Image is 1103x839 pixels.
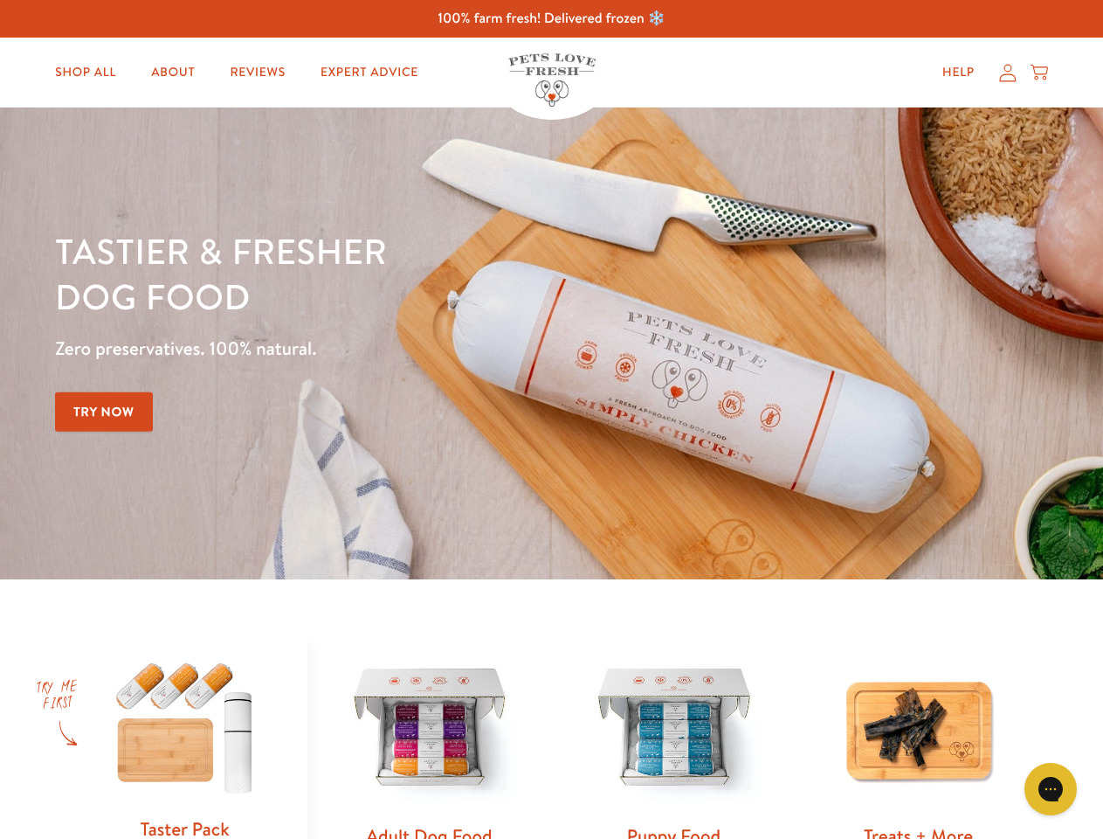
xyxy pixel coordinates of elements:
[137,55,209,90] a: About
[216,55,299,90] a: Reviews
[928,55,989,90] a: Help
[508,53,596,107] img: Pets Love Fresh
[55,333,717,364] p: Zero preservatives. 100% natural.
[55,228,717,319] h1: Tastier & fresher dog food
[55,392,153,432] a: Try Now
[1016,757,1086,822] iframe: Gorgias live chat messenger
[307,55,432,90] a: Expert Advice
[41,55,130,90] a: Shop All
